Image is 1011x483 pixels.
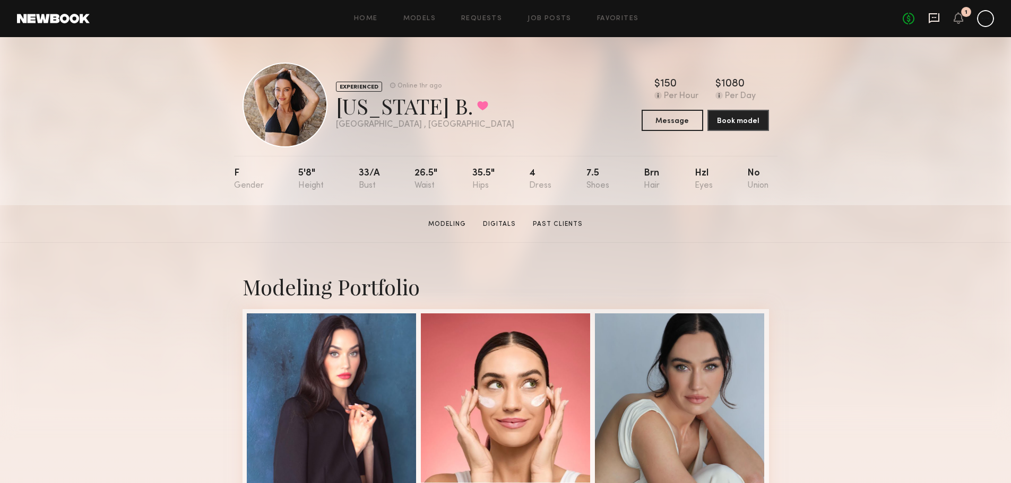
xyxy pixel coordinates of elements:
button: Book model [707,110,769,131]
div: No [747,169,768,190]
div: 33/a [359,169,380,190]
div: $ [654,79,660,90]
a: Modeling [424,219,470,229]
div: 150 [660,79,677,90]
div: $ [715,79,721,90]
a: Favorites [597,15,639,22]
a: Job Posts [528,15,572,22]
a: Digitals [479,219,520,229]
div: [US_STATE] B. [336,92,514,120]
div: 7.5 [586,169,609,190]
div: [GEOGRAPHIC_DATA] , [GEOGRAPHIC_DATA] [336,120,514,129]
div: 26.5" [414,169,437,190]
a: Home [354,15,378,22]
div: Hzl [695,169,713,190]
div: 1080 [721,79,745,90]
a: Models [403,15,436,22]
div: 4 [529,169,551,190]
div: Online 1hr ago [398,83,442,90]
div: Modeling Portfolio [243,273,769,301]
div: F [234,169,264,190]
div: EXPERIENCED [336,82,382,92]
div: 5'8" [298,169,324,190]
div: 35.5" [472,169,495,190]
div: Per Day [725,92,756,101]
div: Per Hour [664,92,698,101]
div: 1 [965,10,967,15]
a: Requests [461,15,502,22]
div: Brn [644,169,660,190]
a: Past Clients [529,219,587,229]
button: Message [642,110,703,131]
